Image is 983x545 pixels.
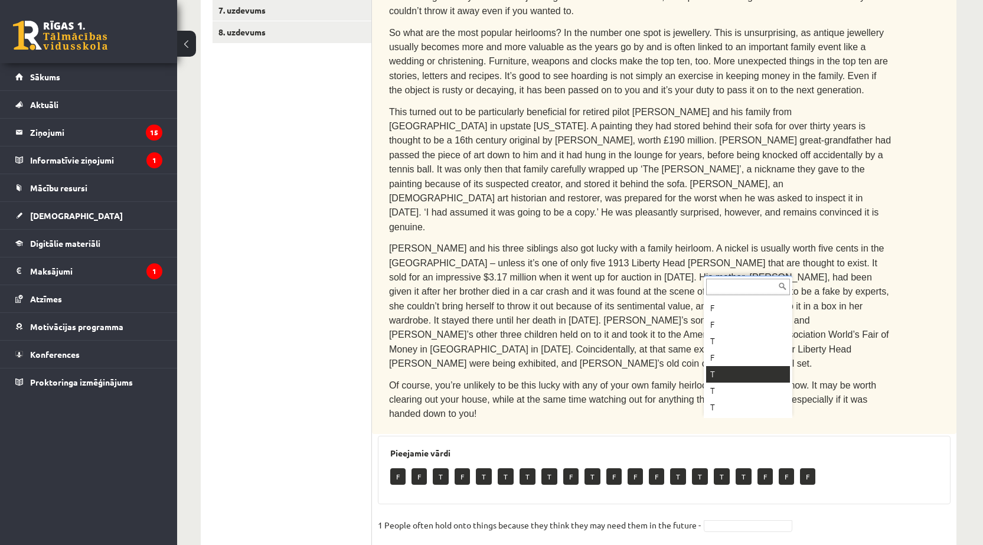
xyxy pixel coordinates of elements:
[706,383,790,399] div: T
[706,316,790,333] div: F
[706,399,790,416] div: T
[706,366,790,383] div: T
[706,333,790,350] div: T
[706,350,790,366] div: F
[706,300,790,316] div: F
